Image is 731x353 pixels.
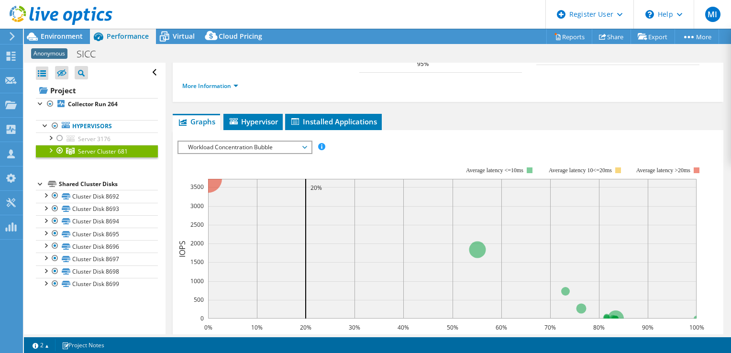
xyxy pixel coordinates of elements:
text: 3500 [190,183,204,191]
a: Cluster Disk 8693 [36,203,158,215]
text: 10% [251,323,263,331]
a: Cluster Disk 8692 [36,190,158,202]
a: Share [592,29,631,44]
a: Server Cluster 681 [36,145,158,157]
text: 60% [496,323,507,331]
tspan: Average latency 10<=20ms [549,167,612,174]
text: 3000 [190,202,204,210]
span: Installed Applications [290,117,377,126]
a: 2 [26,339,55,351]
text: IOPS [177,240,188,257]
a: Cluster Disk 8697 [36,253,158,265]
text: 50% [447,323,458,331]
text: 1500 [190,258,204,266]
span: Anonymous [31,48,67,59]
svg: \n [645,10,654,19]
text: 100% [689,323,704,331]
text: 500 [194,296,204,304]
span: Hypervisor [228,117,278,126]
text: Average latency >20ms [636,167,690,174]
span: Performance [107,32,149,41]
text: 70% [544,323,556,331]
span: MI [705,7,720,22]
tspan: Average latency <=10ms [466,167,523,174]
span: Server Cluster 681 [78,147,128,155]
text: 20% [300,323,311,331]
a: Cluster Disk 8694 [36,215,158,228]
h1: SICC [72,49,111,59]
span: Server 3176 [78,135,111,143]
text: 0% [204,323,212,331]
text: 90% [642,323,653,331]
div: Shared Cluster Disks [59,178,158,190]
a: Reports [546,29,592,44]
a: Cluster Disk 8695 [36,228,158,240]
b: Collector Run 264 [68,100,118,108]
span: Virtual [173,32,195,41]
a: Export [631,29,675,44]
text: 1000 [190,277,204,285]
a: More [675,29,719,44]
span: Workload Concentration Bubble [183,142,306,153]
text: 2000 [190,239,204,247]
text: 2500 [190,221,204,229]
a: More Information [182,82,238,90]
span: Graphs [177,117,215,126]
a: Server 3176 [36,132,158,145]
a: Collector Run 264 [36,98,158,110]
b: 9773 at [GEOGRAPHIC_DATA], 4923 at 95% [417,48,521,68]
text: 0 [200,314,204,322]
span: Environment [41,32,83,41]
text: 20% [310,184,322,192]
a: Cluster Disk 8698 [36,265,158,278]
text: 40% [398,323,409,331]
a: Cluster Disk 8696 [36,240,158,253]
a: Cluster Disk 8699 [36,278,158,290]
a: Hypervisors [36,120,158,132]
a: Project Notes [55,339,111,351]
a: Project [36,83,158,98]
text: 80% [593,323,605,331]
span: Cloud Pricing [219,32,262,41]
text: 30% [349,323,360,331]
